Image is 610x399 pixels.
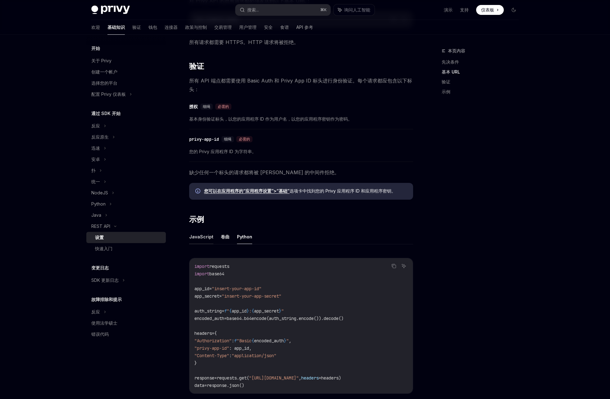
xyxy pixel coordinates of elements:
[203,104,210,109] font: 细绳
[209,271,224,277] span: base64
[209,264,229,269] span: requests
[224,137,231,142] font: 细绳
[296,20,313,35] a: API 参考
[91,24,100,30] font: 欢迎
[448,48,465,53] font: 本页内容
[86,55,166,66] a: 关于 Privy
[107,20,125,35] a: 基础知识
[132,20,141,35] a: 验证
[189,234,213,239] font: JavaScript
[280,20,289,35] a: 食谱
[218,104,229,109] font: 必需的
[237,338,252,344] span: "Basic
[91,58,112,63] font: 关于 Privy
[284,338,286,344] span: }
[189,149,256,154] font: 您的 Privy 应用程序 ID 为字符串。
[344,7,370,12] font: 询问人工智能
[194,293,219,299] span: app_secret
[274,188,276,193] font: >
[442,79,450,84] font: 验证
[232,338,234,344] span: :
[91,157,100,162] font: 安卓
[476,5,504,15] a: 仪表板
[194,286,209,291] span: app_id
[91,111,121,116] font: 通过 SDK 开始
[279,308,281,314] span: }
[194,316,224,321] span: encoded_auth
[237,229,252,244] button: Python
[91,277,119,283] font: SDK 更新日志
[189,116,352,122] font: 基本身份验证标头，以您的应用程序 ID 作为用户名，以您的应用程序密钥作为密码。
[281,308,284,314] span: "
[229,353,232,358] span: :
[194,330,212,336] span: headers
[86,329,166,340] a: 错误代码
[86,317,166,329] a: 使用法学硕士
[442,77,524,87] a: 验证
[95,246,112,251] font: 快速入门
[444,7,453,13] a: 演示
[217,375,249,381] span: requests.get(
[252,338,254,344] span: {
[289,338,291,344] span: ,
[227,316,344,321] span: base64.b64encode(auth_string.encode()).decode()
[301,375,319,381] span: headers
[235,4,330,16] button: 搜索...⌘K
[91,134,109,140] font: 反应原生
[442,67,524,77] a: 基本 URL
[91,91,126,97] font: 配置 Privy 仪表板
[254,308,279,314] span: app_secret
[91,179,100,184] font: 统一
[91,80,117,86] font: 选择您的平台
[91,20,100,35] a: 欢迎
[249,308,252,314] span: :
[334,4,375,16] button: 询问人工智能
[509,5,519,15] button: 切换暗模式
[214,330,217,336] span: {
[91,46,100,51] font: 开始
[86,243,166,254] a: 快速入门
[442,69,460,74] font: 基本 URL
[299,375,301,381] span: ,
[91,123,100,128] font: 反应
[219,293,222,299] span: =
[280,24,289,30] font: 食谱
[189,215,204,224] font: 示例
[209,286,212,291] span: =
[189,39,299,45] font: 所有请求都需要 HTTPS。HTTP 请求将被拒绝。
[460,7,469,13] a: 支持
[289,188,391,193] font: 选项卡中找到您的 Privy 应用程序 ID 和应用程序密钥
[390,262,398,270] button: 复制代码块中的内容
[319,375,321,381] span: =
[91,69,117,74] font: 创建一个帐户
[91,297,122,302] font: 故障排除和提示
[442,57,524,67] a: 先决条件
[239,24,257,30] font: 用户管理
[224,308,227,314] span: f
[212,286,262,291] span: "insert-your-app-id"
[286,338,289,344] span: "
[91,212,101,218] font: Java
[195,188,202,195] svg: 信息
[212,330,214,336] span: =
[185,24,207,30] font: 政策与控制
[91,331,109,337] font: 错误代码
[189,229,213,244] button: JavaScript
[194,271,209,277] span: import
[239,20,257,35] a: 用户管理
[194,338,232,344] span: "Authorization"
[204,383,207,388] span: =
[132,24,141,30] font: 验证
[86,232,166,243] a: 设置
[222,293,281,299] span: "insert-your-app-secret"
[91,224,110,229] font: REST API
[254,338,284,344] span: encoded_auth
[194,375,214,381] span: response
[86,78,166,89] a: 选择您的平台
[442,87,524,97] a: 示例
[204,188,274,193] font: 您可以在应用程序的“应用程序设置”
[86,66,166,78] a: 创建一个帐户
[229,308,232,314] span: {
[239,137,250,142] font: 必需的
[189,104,198,109] font: 授权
